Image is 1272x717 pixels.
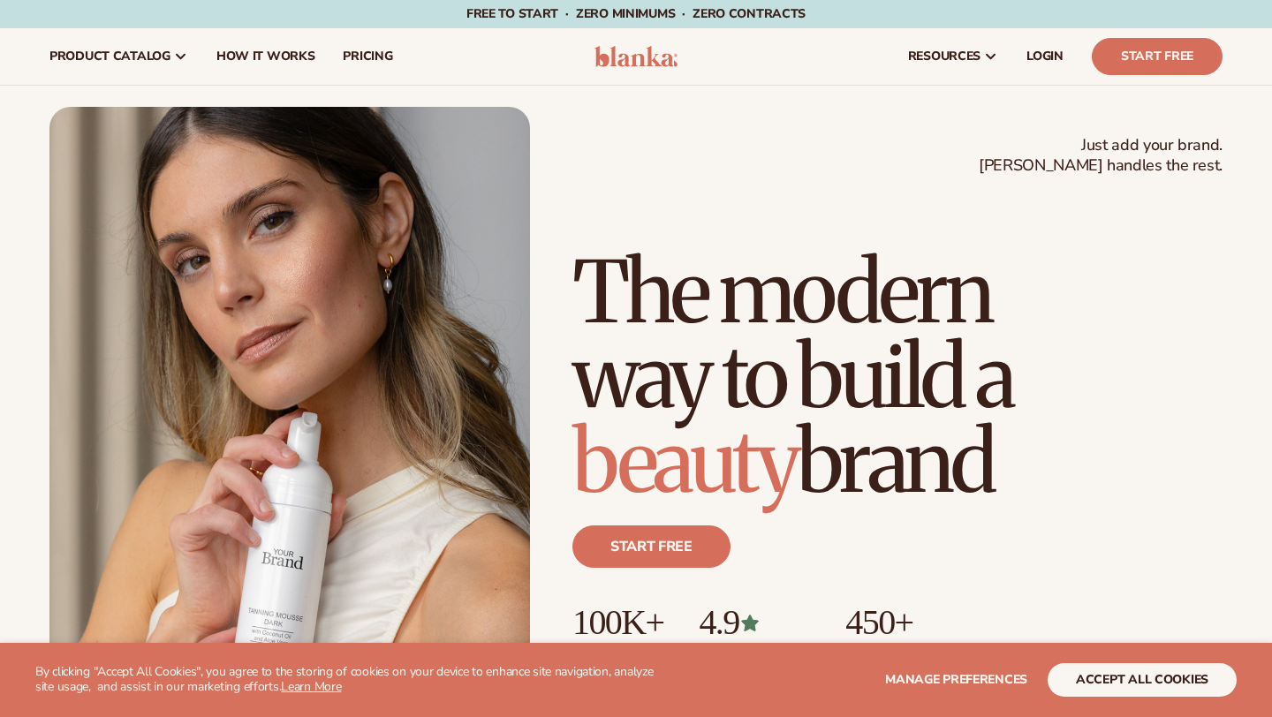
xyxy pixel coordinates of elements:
[49,49,170,64] span: product catalog
[35,665,664,695] p: By clicking "Accept All Cookies", you agree to the storing of cookies on your device to enhance s...
[908,49,980,64] span: resources
[845,603,979,642] p: 450+
[216,49,315,64] span: How It Works
[1012,28,1078,85] a: LOGIN
[594,46,678,67] img: logo
[885,663,1027,697] button: Manage preferences
[49,107,530,713] img: Female holding tanning mousse.
[885,671,1027,688] span: Manage preferences
[35,28,202,85] a: product catalog
[466,5,806,22] span: Free to start · ZERO minimums · ZERO contracts
[329,28,406,85] a: pricing
[572,250,1223,504] h1: The modern way to build a brand
[1092,38,1223,75] a: Start Free
[572,603,663,642] p: 100K+
[572,525,731,568] a: Start free
[1026,49,1064,64] span: LOGIN
[894,28,1012,85] a: resources
[1048,663,1237,697] button: accept all cookies
[979,135,1223,177] span: Just add your brand. [PERSON_NAME] handles the rest.
[699,603,810,642] p: 4.9
[202,28,329,85] a: How It Works
[281,678,341,695] a: Learn More
[572,409,797,515] span: beauty
[343,49,392,64] span: pricing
